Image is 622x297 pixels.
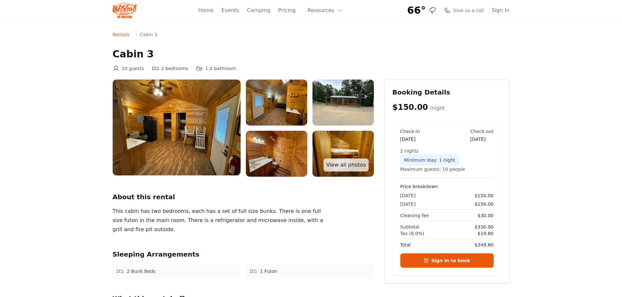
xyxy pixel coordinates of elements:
a: Events [221,7,239,14]
span: 1 Futon [260,268,277,275]
a: Sign In [492,7,510,14]
a: Camping [247,7,270,14]
span: $349.80 [475,242,494,248]
span: Subtotal [400,224,420,230]
span: $19.80 [478,230,494,237]
h4: Price breakdown [400,183,494,190]
span: Total [400,242,411,248]
span: $150.00 [475,201,494,207]
div: [DATE] [470,136,493,142]
span: 66° [407,5,426,16]
a: Home [198,7,214,14]
span: Give us a call [453,7,484,14]
img: cabin%203%203.jpg [312,131,374,177]
div: Minimum stay: 1 night [400,154,459,166]
span: 2 bedrooms [161,65,188,72]
span: $330.00 [475,224,494,230]
img: cabin%203%204.jpg [246,131,307,177]
span: $30.00 [478,212,494,219]
span: Tax (6.0%) [400,230,424,237]
div: Check-in [400,128,420,135]
div: Check-out [470,128,493,135]
span: $150.00 [392,103,428,112]
img: cabin%203%205.jpg [312,80,374,126]
h2: About this rental [113,192,374,201]
img: cabin%203%207.jpg [113,80,241,175]
div: [DATE] [400,136,420,142]
div: This cabin has two bedrooms, each has a set of full size bunks. There is one full size futon in t... [113,207,329,234]
h2: Booking Details [392,88,502,97]
span: 1.0 bathroom [205,65,236,72]
nav: Breadcrumb [113,31,510,38]
a: View all photos [324,158,368,171]
a: Give us a call [444,7,484,14]
a: Pricing [278,7,296,14]
span: $150.00 [475,192,494,199]
a: Rentals [113,31,130,38]
span: 10 guests [122,65,144,72]
span: [DATE] [400,192,416,199]
span: Cleaning fee [400,212,429,219]
img: cabin%203%206.jpg [246,80,307,126]
span: 2 Bunk Beds [127,268,156,275]
div: Maximum guests: 10 people [400,166,494,172]
h2: Sleeping Arrangements [113,250,374,259]
span: Cabin 3 [140,31,157,38]
div: 2 nights [400,148,494,154]
h1: Cabin 3 [113,48,510,60]
span: [DATE] [400,201,416,207]
span: /night [430,105,445,111]
a: Sign in to book [400,253,494,268]
button: Resources [304,4,346,17]
img: Wildcat Logo [113,3,137,18]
